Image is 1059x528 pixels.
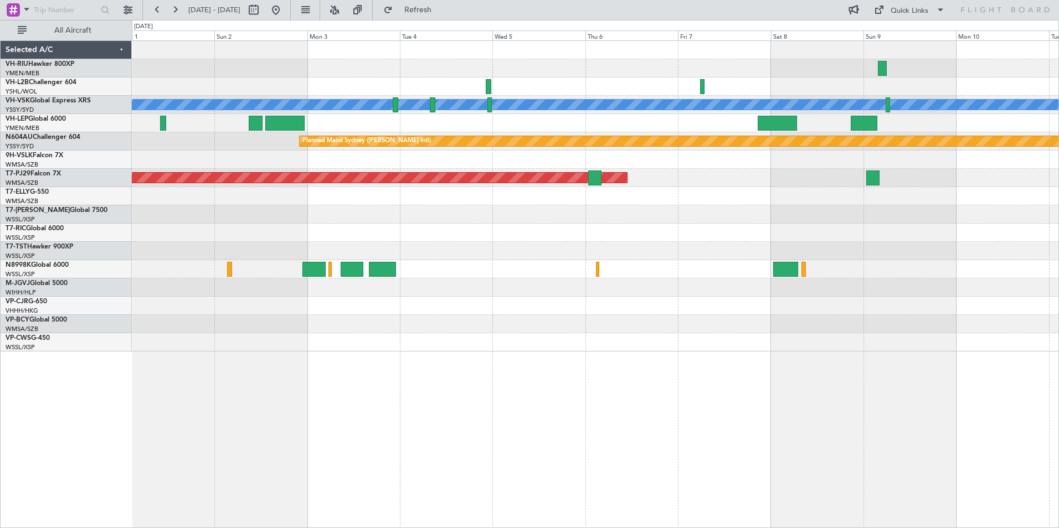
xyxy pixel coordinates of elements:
[6,225,26,232] span: T7-RIC
[868,1,950,19] button: Quick Links
[34,2,97,18] input: Trip Number
[6,244,27,250] span: T7-TST
[378,1,445,19] button: Refresh
[6,317,67,323] a: VP-BCYGlobal 5000
[307,30,400,40] div: Mon 3
[302,133,431,149] div: Planned Maint Sydney ([PERSON_NAME] Intl)
[188,5,240,15] span: [DATE] - [DATE]
[214,30,307,40] div: Sun 2
[6,262,31,268] span: N8998K
[6,335,50,341] a: VP-CWSG-450
[6,252,35,260] a: WSSL/XSP
[6,170,30,177] span: T7-PJ29
[6,197,38,205] a: WMSA/SZB
[891,6,928,17] div: Quick Links
[6,262,69,268] a: N8998KGlobal 6000
[6,335,31,341] span: VP-CWS
[6,152,63,159] a: 9H-VSLKFalcon 7X
[6,317,29,323] span: VP-BCY
[6,343,35,351] a: WSSL/XSP
[6,298,28,305] span: VP-CJR
[6,325,38,333] a: WMSA/SZB
[6,142,34,151] a: YSSY/SYD
[863,30,956,40] div: Sun 9
[6,207,70,214] span: T7-[PERSON_NAME]
[6,270,35,278] a: WSSL/XSP
[6,79,29,86] span: VH-L2B
[134,22,153,32] div: [DATE]
[6,207,107,214] a: T7-[PERSON_NAME]Global 7500
[6,134,33,141] span: N604AU
[6,134,80,141] a: N604AUChallenger 604
[6,97,91,104] a: VH-VSKGlobal Express XRS
[6,97,30,104] span: VH-VSK
[585,30,678,40] div: Thu 6
[6,152,33,159] span: 9H-VSLK
[6,189,30,195] span: T7-ELLY
[771,30,863,40] div: Sat 8
[6,298,47,305] a: VP-CJRG-650
[6,124,39,132] a: YMEN/MEB
[6,234,35,242] a: WSSL/XSP
[678,30,770,40] div: Fri 7
[6,215,35,224] a: WSSL/XSP
[6,189,49,195] a: T7-ELLYG-550
[6,79,76,86] a: VH-L2BChallenger 604
[6,280,30,287] span: M-JGVJ
[122,30,214,40] div: Sat 1
[6,69,39,77] a: YMEN/MEB
[956,30,1048,40] div: Mon 10
[492,30,585,40] div: Wed 5
[400,30,492,40] div: Tue 4
[6,116,28,122] span: VH-LEP
[6,87,37,96] a: YSHL/WOL
[6,288,36,297] a: WIHH/HLP
[6,106,34,114] a: YSSY/SYD
[12,22,120,39] button: All Aircraft
[6,61,28,68] span: VH-RIU
[6,61,74,68] a: VH-RIUHawker 800XP
[29,27,117,34] span: All Aircraft
[6,179,38,187] a: WMSA/SZB
[6,161,38,169] a: WMSA/SZB
[6,280,68,287] a: M-JGVJGlobal 5000
[6,225,64,232] a: T7-RICGlobal 6000
[6,244,73,250] a: T7-TSTHawker 900XP
[6,116,66,122] a: VH-LEPGlobal 6000
[395,6,441,14] span: Refresh
[6,170,61,177] a: T7-PJ29Falcon 7X
[6,307,38,315] a: VHHH/HKG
